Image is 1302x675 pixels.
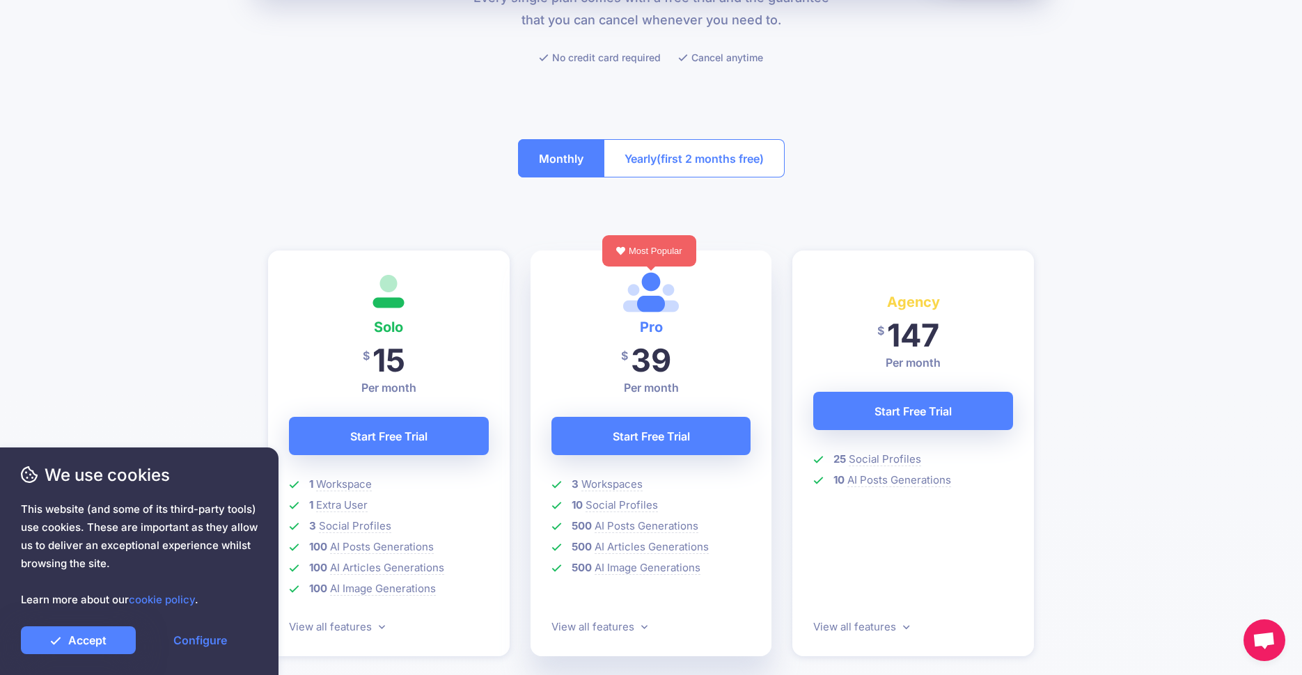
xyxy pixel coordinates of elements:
span: (first 2 months free) [657,148,764,170]
span: AI Articles Generations [330,561,444,575]
div: Open chat [1244,619,1285,661]
span: 147 [887,316,939,354]
span: Workspace [316,477,372,491]
a: cookie policy [129,593,195,606]
div: Most Popular [602,235,696,267]
a: Start Free Trial [551,417,751,455]
button: Yearly(first 2 months free) [604,139,785,177]
span: AI Articles Generations [595,540,709,554]
span: Extra User [316,498,368,512]
a: View all features [813,620,909,633]
b: 25 [833,452,846,466]
a: View all features [551,620,648,633]
b: 100 [309,540,327,553]
b: 1 [309,498,313,511]
span: AI Image Generations [595,561,700,575]
p: Per month [813,354,1013,371]
b: 500 [572,561,592,574]
b: 500 [572,540,592,553]
button: Monthly [518,139,604,177]
b: 500 [572,519,592,532]
span: Social Profiles [319,519,391,533]
b: 10 [572,498,583,511]
b: 100 [309,582,327,595]
span: 39 [631,341,671,379]
span: We use cookies [21,463,258,487]
li: Cancel anytime [678,49,763,66]
b: 3 [309,519,316,532]
span: AI Posts Generations [330,540,434,554]
p: Per month [289,379,489,396]
p: Per month [551,379,751,396]
span: AI Posts Generations [595,519,698,533]
b: 3 [572,477,579,491]
li: No credit card required [539,49,661,66]
b: 10 [833,473,845,486]
h4: Agency [813,291,1013,313]
a: Configure [143,626,258,654]
span: Social Profiles [849,452,921,466]
h4: Pro [551,316,751,338]
a: View all features [289,620,385,633]
span: $ [621,340,628,372]
a: Accept [21,626,136,654]
span: This website (and some of its third-party tools) use cookies. These are important as they allow u... [21,500,258,609]
a: Start Free Trial [289,417,489,455]
h4: Solo [289,316,489,338]
span: AI Image Generations [330,582,436,596]
b: 100 [309,561,327,574]
a: Start Free Trial [813,392,1013,430]
span: AI Posts Generations [847,473,951,487]
span: Workspaces [581,477,643,491]
span: $ [877,315,884,347]
span: Social Profiles [586,498,658,512]
span: 15 [372,341,405,379]
b: 1 [309,477,313,491]
span: $ [363,340,370,372]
